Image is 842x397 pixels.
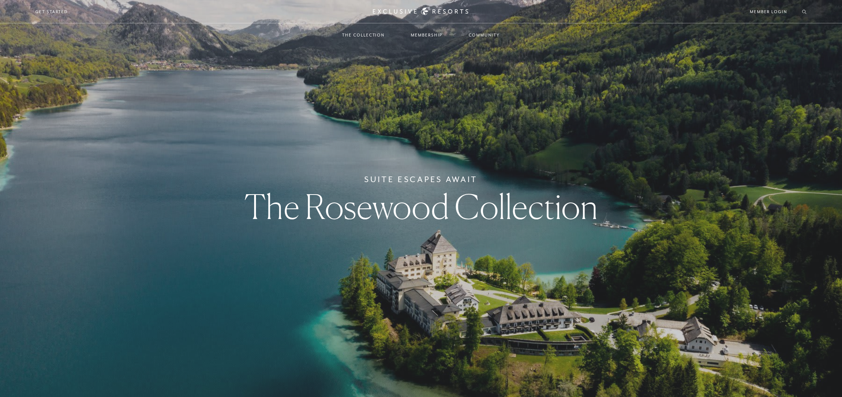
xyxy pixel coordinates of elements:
a: Member Login [750,8,787,15]
a: Membership [403,24,450,46]
a: Community [461,24,507,46]
h1: The Rosewood Collection [244,190,598,224]
a: The Collection [335,24,392,46]
a: Get Started [35,8,68,15]
h6: Suite Escapes Await [364,173,478,186]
